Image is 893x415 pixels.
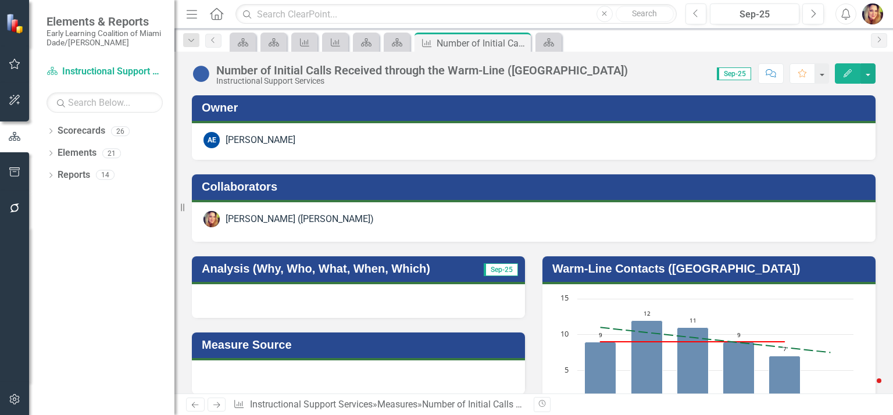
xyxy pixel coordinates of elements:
[47,92,163,113] input: Search Below...
[96,170,115,180] div: 14
[216,77,628,85] div: Instructional Support Services
[616,6,674,22] button: Search
[677,328,709,407] path: Jun-25 / FY24/25-Q4, 11. Warm-Line.
[47,65,163,78] a: Instructional Support Services
[58,146,97,160] a: Elements
[203,211,220,227] img: Laurie Dunn
[377,399,417,410] a: Measures
[202,180,870,193] h3: Collaborators
[437,36,528,51] div: Number of Initial Calls Received through the Warm-Line ([GEOGRAPHIC_DATA])
[631,321,663,407] path: May-25, 12. Warm-Line.
[710,3,799,24] button: Sep-25
[783,345,787,353] text: 7
[690,316,696,324] text: 11
[737,331,741,339] text: 9
[192,65,210,83] img: No Information
[422,399,745,410] div: Number of Initial Calls Received through the Warm-Line ([GEOGRAPHIC_DATA])
[599,331,602,339] text: 9
[484,263,518,276] span: Sep-25
[47,15,163,28] span: Elements & Reports
[723,342,755,407] path: Jul-25, 9. Warm-Line.
[226,134,295,147] div: [PERSON_NAME]
[202,262,477,275] h3: Analysis (Why, Who, What, When, Which)
[560,328,569,339] text: 10
[585,299,831,407] g: Warm-Line, series 2 of 3. Bar series with 6 bars.
[552,262,870,275] h3: Warm-Line Contacts ([GEOGRAPHIC_DATA])
[644,309,651,317] text: 12
[585,342,616,407] path: Apr-25, 9. Warm-Line.
[769,356,801,407] path: Aug-25, 7. Warm-Line.
[47,28,163,48] small: Early Learning Coalition of Miami Dade/[PERSON_NAME]
[235,4,676,24] input: Search ClearPoint...
[250,399,373,410] a: Instructional Support Services
[717,67,751,80] span: Sep-25
[853,375,881,403] iframe: Intercom live chat
[111,126,130,136] div: 26
[102,148,121,158] div: 21
[632,9,657,18] span: Search
[233,398,525,412] div: » »
[202,101,870,114] h3: Owner
[203,132,220,148] div: AE
[226,213,374,226] div: [PERSON_NAME] ([PERSON_NAME])
[58,124,105,138] a: Scorecards
[202,338,519,351] h3: Measure Source
[6,13,26,34] img: ClearPoint Strategy
[58,169,90,182] a: Reports
[862,3,883,24] img: Laurie Dunn
[216,64,628,77] div: Number of Initial Calls Received through the Warm-Line ([GEOGRAPHIC_DATA])
[560,292,569,303] text: 15
[714,8,795,22] div: Sep-25
[598,339,787,344] g: Benchmark, series 1 of 3. Line with 6 data points.
[565,364,569,375] text: 5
